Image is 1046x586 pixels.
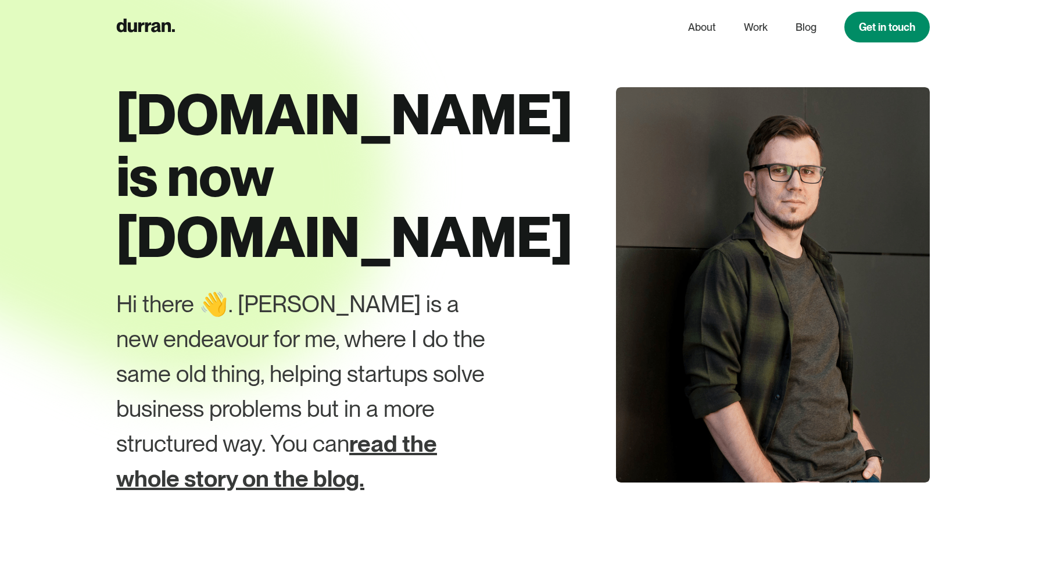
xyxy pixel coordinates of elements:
a: home [116,16,175,38]
a: Get in touch [844,12,930,42]
a: Blog [796,16,816,38]
h1: [DOMAIN_NAME] is now [DOMAIN_NAME] [116,84,546,268]
img: Daniel Andor [616,87,930,483]
div: Hi there 👋. [PERSON_NAME] is a new endeavour for me, where I do the same old thing, helping start... [116,287,503,496]
a: About [688,16,716,38]
a: Work [744,16,768,38]
a: read the whole story on the blog. [116,430,437,492]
